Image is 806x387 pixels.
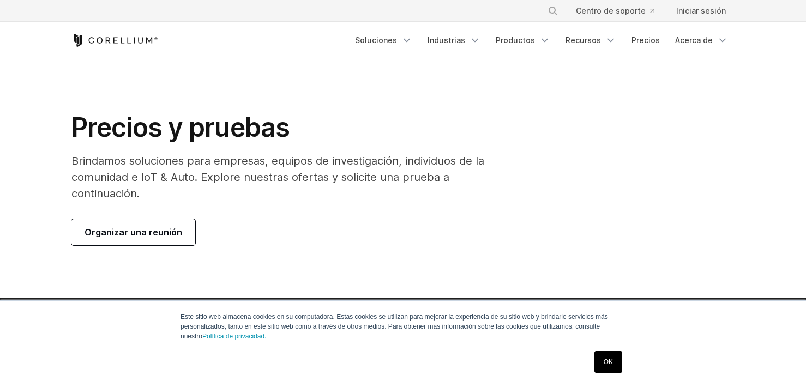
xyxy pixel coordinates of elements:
a: Productos [489,31,557,50]
span: Organizar una reunión [85,226,182,239]
p: Este sitio web almacena cookies en su computadora. Estas cookies se utilizan para mejorar la expe... [181,312,625,341]
a: Iniciar sesión [667,1,735,21]
a: Acerca de [669,31,735,50]
a: Precios [625,31,666,50]
a: Recursos [559,31,623,50]
p: Brindamos soluciones para empresas, equipos de investigación, individuos de la comunidad e IoT & ... [71,153,506,202]
div: Navigation Menu [534,1,735,21]
a: Industrias [421,31,487,50]
a: Política de privacidad. [202,332,266,340]
a: Organizar una reunión [71,219,195,245]
div: Navigation Menu [348,31,735,50]
a: Centro de soporte [567,1,663,21]
button: Search [543,1,563,21]
h1: Precios y pruebas [71,111,506,144]
a: Corellium Home [71,34,158,47]
a: OK [594,351,622,373]
a: Soluciones [348,31,419,50]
